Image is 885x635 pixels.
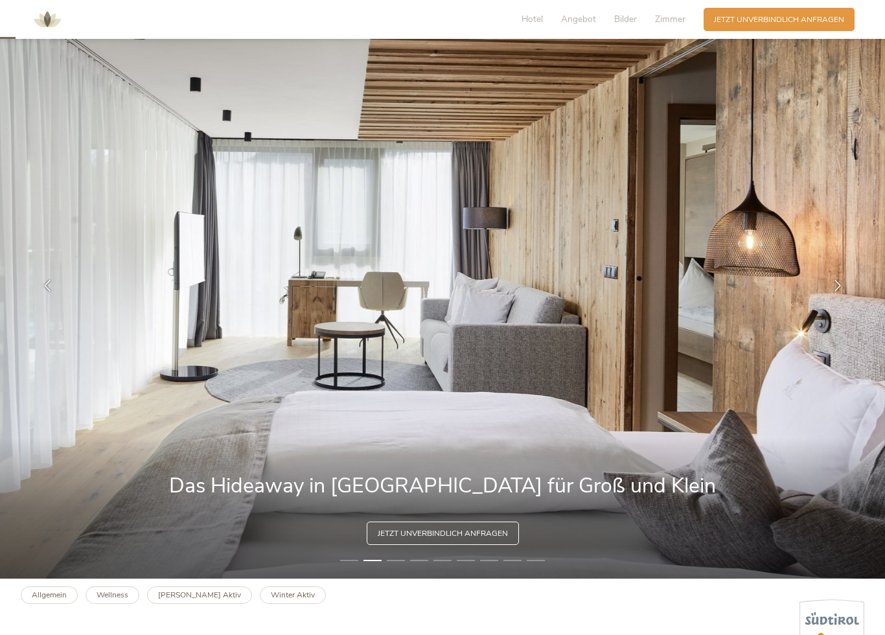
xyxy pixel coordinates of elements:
span: Jetzt unverbindlich anfragen [714,14,844,25]
span: Zimmer [655,13,685,25]
span: Jetzt unverbindlich anfragen [378,528,508,539]
a: Allgemein [21,586,78,604]
span: Hotel [522,13,543,25]
b: Allgemein [32,590,67,600]
a: [PERSON_NAME] Aktiv [147,586,252,604]
b: [PERSON_NAME] Aktiv [158,590,241,600]
a: AMONTI & LUNARIS Wellnessresort [28,16,67,23]
b: Wellness [97,590,128,600]
a: Wellness [86,586,139,604]
span: Bilder [614,13,637,25]
a: Winter Aktiv [260,586,326,604]
span: Angebot [561,13,596,25]
b: Winter Aktiv [271,590,315,600]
